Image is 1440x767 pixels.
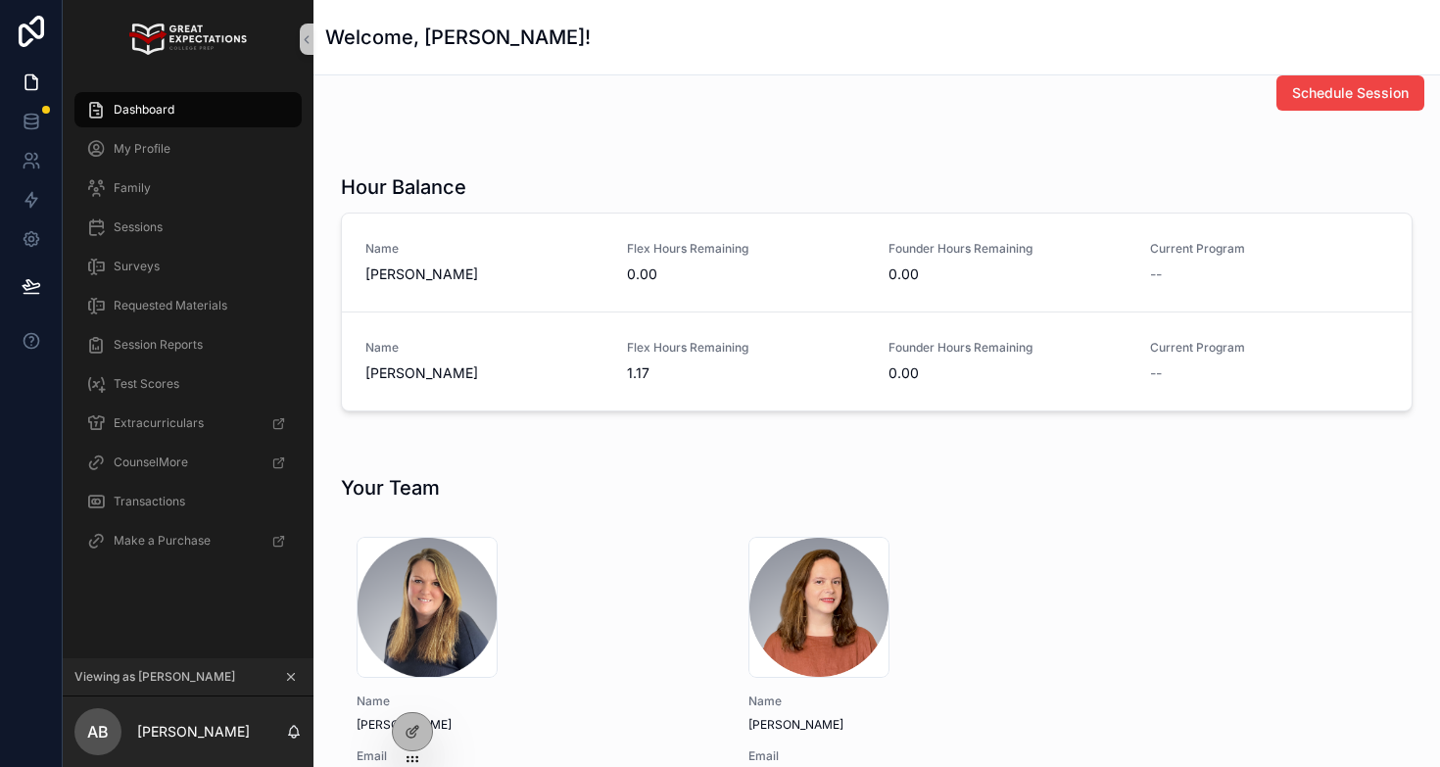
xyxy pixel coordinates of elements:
[114,141,170,157] span: My Profile
[114,298,227,313] span: Requested Materials
[114,376,179,392] span: Test Scores
[365,241,603,257] span: Name
[114,180,151,196] span: Family
[74,327,302,362] a: Session Reports
[74,523,302,558] a: Make a Purchase
[1292,83,1409,103] span: Schedule Session
[114,494,185,509] span: Transactions
[87,720,109,743] span: AB
[1276,75,1424,111] button: Schedule Session
[114,102,174,118] span: Dashboard
[357,694,701,709] span: Name
[341,474,440,502] h1: Your Team
[129,24,246,55] img: App logo
[74,249,302,284] a: Surveys
[1150,264,1162,284] span: --
[341,173,466,201] h1: Hour Balance
[365,340,603,356] span: Name
[74,92,302,127] a: Dashboard
[114,337,203,353] span: Session Reports
[114,415,204,431] span: Extracurriculars
[365,363,603,383] span: [PERSON_NAME]
[74,484,302,519] a: Transactions
[627,264,865,284] span: 0.00
[748,748,1093,764] span: Email
[63,78,313,584] div: scrollable content
[357,717,701,733] span: [PERSON_NAME]
[627,241,865,257] span: Flex Hours Remaining
[137,722,250,742] p: [PERSON_NAME]
[325,24,591,51] h1: Welcome, [PERSON_NAME]!
[1150,340,1388,356] span: Current Program
[357,748,701,764] span: Email
[888,340,1127,356] span: Founder Hours Remaining
[365,264,603,284] span: [PERSON_NAME]
[1150,363,1162,383] span: --
[114,533,211,549] span: Make a Purchase
[748,694,1093,709] span: Name
[627,363,865,383] span: 1.17
[1150,241,1388,257] span: Current Program
[888,264,1127,284] span: 0.00
[74,288,302,323] a: Requested Materials
[74,366,302,402] a: Test Scores
[74,445,302,480] a: CounselMore
[114,455,188,470] span: CounselMore
[74,669,235,685] span: Viewing as [PERSON_NAME]
[74,170,302,206] a: Family
[114,259,160,274] span: Surveys
[888,363,1127,383] span: 0.00
[888,241,1127,257] span: Founder Hours Remaining
[74,131,302,167] a: My Profile
[748,717,1093,733] span: [PERSON_NAME]
[74,210,302,245] a: Sessions
[74,406,302,441] a: Extracurriculars
[627,340,865,356] span: Flex Hours Remaining
[114,219,163,235] span: Sessions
